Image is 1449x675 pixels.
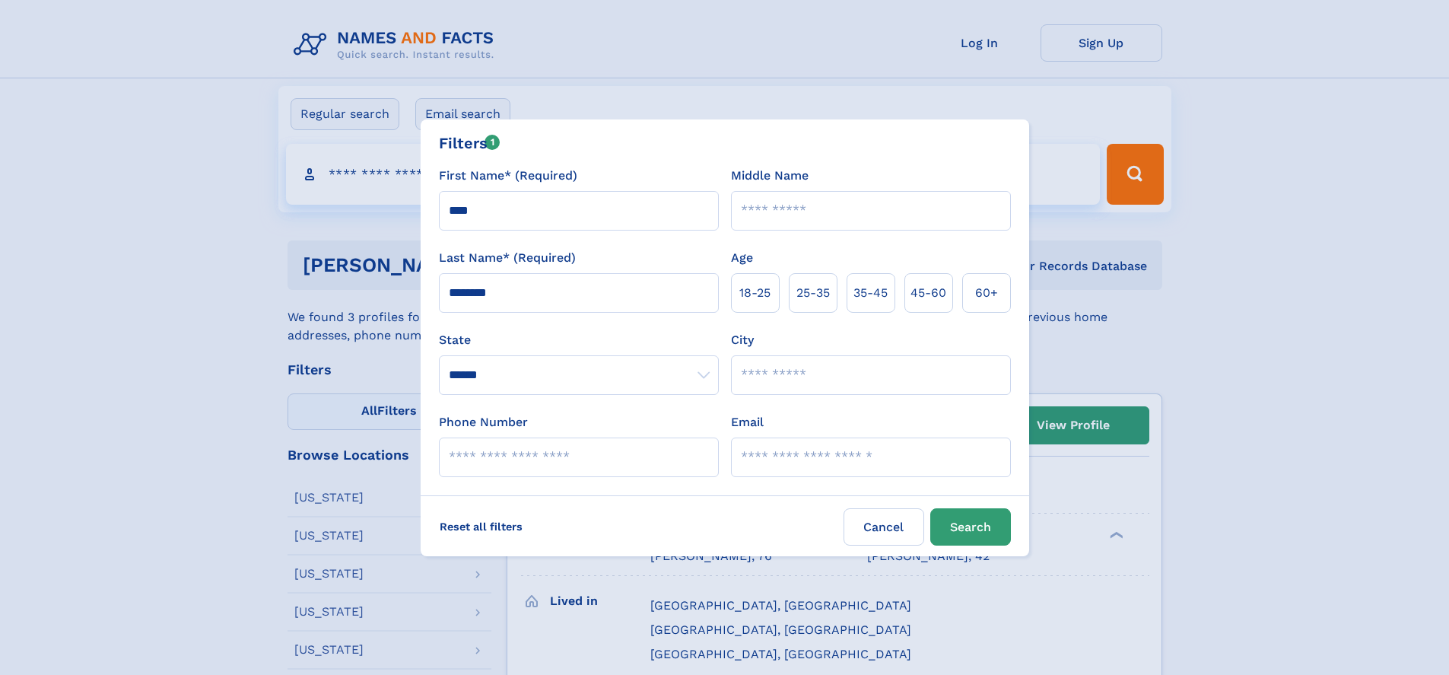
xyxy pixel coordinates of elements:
label: State [439,331,719,349]
span: 18‑25 [739,284,771,302]
label: Phone Number [439,413,528,431]
label: City [731,331,754,349]
div: Filters [439,132,500,154]
span: 25‑35 [796,284,830,302]
button: Search [930,508,1011,546]
label: Age [731,249,753,267]
label: Reset all filters [430,508,532,545]
span: 45‑60 [910,284,946,302]
label: Last Name* (Required) [439,249,576,267]
label: Email [731,413,764,431]
span: 60+ [975,284,998,302]
label: First Name* (Required) [439,167,577,185]
label: Middle Name [731,167,809,185]
span: 35‑45 [853,284,888,302]
label: Cancel [844,508,924,546]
